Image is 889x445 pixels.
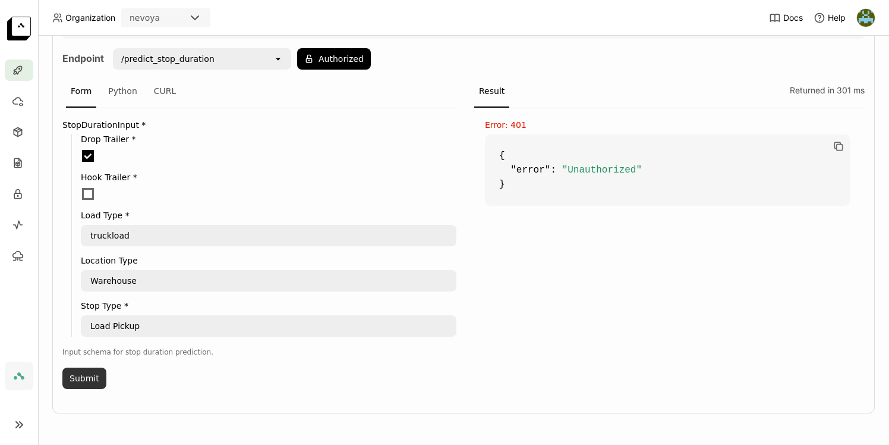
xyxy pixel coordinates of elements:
svg: open [273,54,283,64]
div: /predict_stop_duration [121,53,215,65]
div: Result [474,76,509,108]
div: CURL [149,76,181,108]
span: "Unauthorized" [562,165,642,176]
input: Selected /predict_stop_duration. [216,53,217,65]
span: "error" [510,165,550,176]
span: : [550,165,556,176]
img: Thomas Atwood [857,9,875,27]
div: Form [66,76,96,108]
div: Help [814,12,846,24]
label: Load Type * [81,211,456,220]
label: Stop Type * [81,301,456,311]
label: Location Type [81,256,456,265]
span: } [499,179,505,190]
input: Selected nevoya. [161,12,162,24]
span: Error: 401 [485,120,527,130]
span: Help [828,12,846,23]
span: Docs [783,12,803,23]
div: Python [103,76,142,108]
img: logo [7,17,31,40]
label: Drop Trailer * [81,134,456,144]
textarea: Warehouse [82,271,455,290]
span: { [499,151,505,161]
label: StopDurationInput * [62,120,456,130]
textarea: Load Pickup [82,316,455,336]
a: Docs [769,12,803,24]
div: Returned in 301 ms [785,76,865,108]
button: Submit [62,368,106,389]
label: Hook Trailer * [81,173,456,182]
div: Input schema for stop duration prediction. [62,346,456,358]
div: nevoya [130,12,160,24]
button: Authorized [297,48,371,70]
textarea: truckload [82,226,455,245]
strong: Endpoint [62,52,104,64]
span: Organization [65,12,115,23]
